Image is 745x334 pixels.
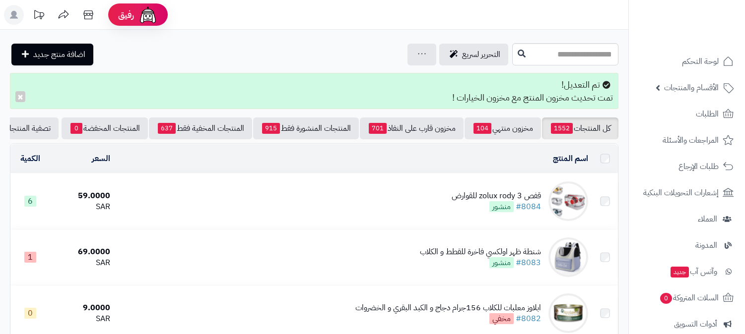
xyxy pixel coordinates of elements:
[15,91,25,102] button: ×
[138,5,158,25] img: ai-face.png
[465,117,541,139] a: مخزون منتهي104
[24,252,36,263] span: 1
[671,267,689,278] span: جديد
[462,49,500,60] span: التحرير لسريع
[10,73,618,109] div: تم التعديل! تمت تحديث مخزون المنتج مع مخزون الخيارات !
[635,207,739,231] a: العملاء
[670,265,717,278] span: وآتس آب
[24,308,36,319] span: 0
[696,107,719,121] span: الطلبات
[677,28,736,49] img: logo-2.png
[33,49,85,60] span: اضافة منتج جديد
[355,302,541,314] div: ابلاوز معلبات للكلاب 156جرام دجاج و الكبد البقري و الخضروات
[489,257,514,268] span: منشور
[70,123,82,134] span: 0
[660,293,672,304] span: 0
[360,117,464,139] a: مخزون قارب على النفاذ701
[452,190,541,202] div: قفص zolux rody 3 للقوارض
[678,160,719,173] span: طلبات الإرجاع
[516,201,541,213] a: #8084
[420,246,541,258] div: شنطة ظهر اولكسي فاخرة للقطط و الكلاب
[20,153,40,165] a: الكمية
[542,117,618,139] a: كل المنتجات1552
[54,190,110,202] div: 59.0000
[659,291,719,305] span: السلات المتروكة
[635,233,739,257] a: المدونة
[664,81,719,95] span: الأقسام والمنتجات
[635,102,739,126] a: الطلبات
[11,44,93,65] a: اضافة منتج جديد
[548,181,588,221] img: قفص zolux rody 3 للقوارض
[489,201,514,212] span: منشور
[474,123,491,134] span: 104
[643,186,719,200] span: إشعارات التحويلات البنكية
[54,246,110,258] div: 69.0000
[548,293,588,333] img: ابلاوز معلبات للكلاب 156جرام دجاج و الكبد البقري و الخضروات
[253,117,359,139] a: المنتجات المنشورة فقط915
[516,257,541,269] a: #8083
[635,50,739,73] a: لوحة التحكم
[262,123,280,134] span: 915
[118,9,134,21] span: رفيق
[682,55,719,68] span: لوحة التحكم
[674,317,717,331] span: أدوات التسويق
[635,286,739,310] a: السلات المتروكة0
[158,123,176,134] span: 637
[663,133,719,147] span: المراجعات والأسئلة
[62,117,148,139] a: المنتجات المخفضة0
[54,257,110,269] div: SAR
[698,212,717,226] span: العملاء
[551,123,573,134] span: 1552
[548,237,588,277] img: شنطة ظهر اولكسي فاخرة للقطط و الكلاب
[635,260,739,283] a: وآتس آبجديد
[489,313,514,324] span: مخفي
[439,44,508,65] a: التحرير لسريع
[24,196,36,207] span: 6
[553,153,588,165] a: اسم المنتج
[635,181,739,205] a: إشعارات التحويلات البنكية
[635,155,739,178] a: طلبات الإرجاع
[54,302,110,314] div: 9.0000
[54,201,110,213] div: SAR
[26,5,51,27] a: تحديثات المنصة
[54,313,110,325] div: SAR
[695,238,717,252] span: المدونة
[369,123,387,134] span: 701
[635,128,739,152] a: المراجعات والأسئلة
[92,153,110,165] a: السعر
[3,122,51,134] span: تصفية المنتجات
[149,117,252,139] a: المنتجات المخفية فقط637
[516,313,541,325] a: #8082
